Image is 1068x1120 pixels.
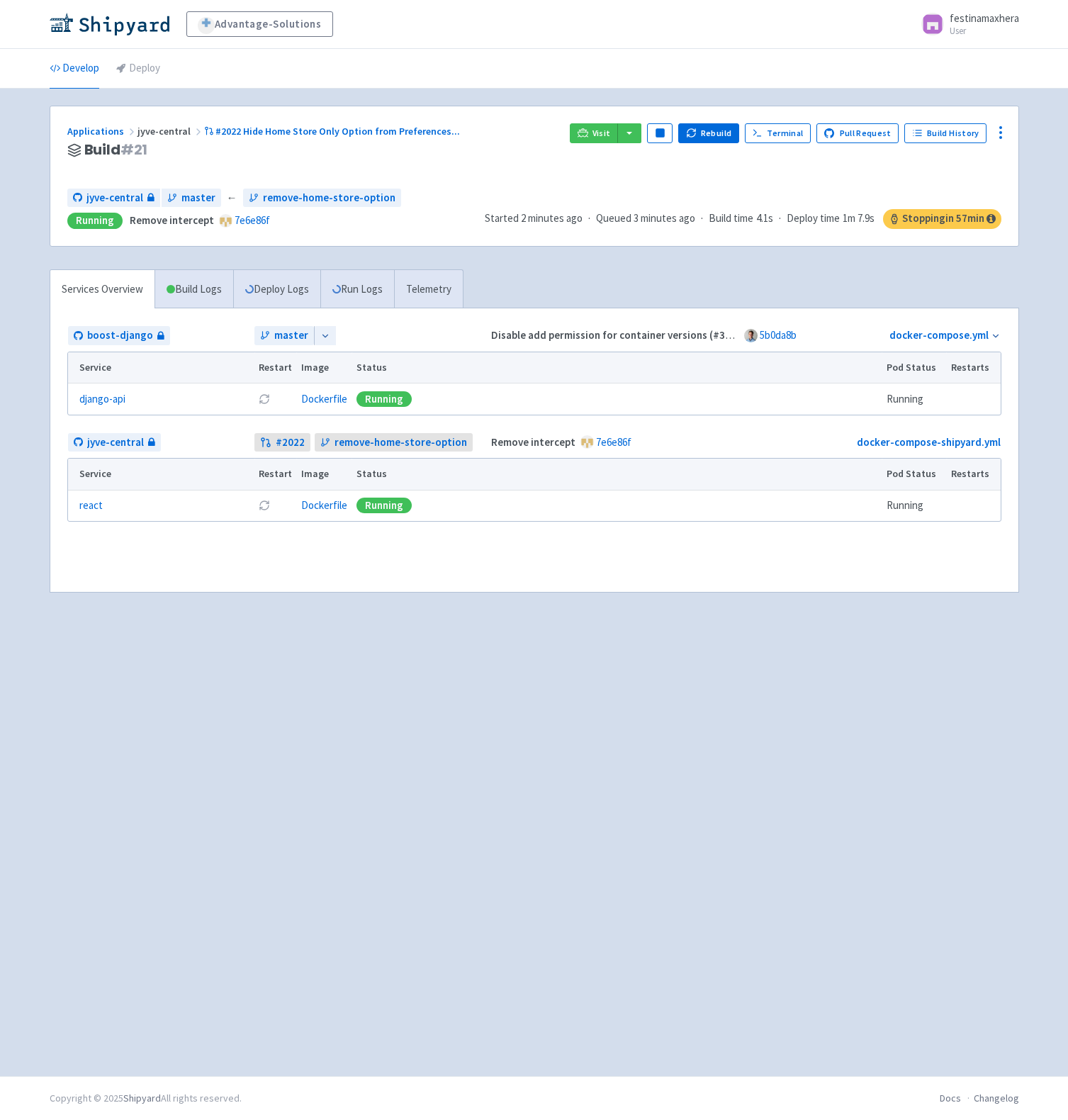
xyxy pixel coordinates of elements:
th: Image [296,459,352,490]
a: 7e6e86f [596,435,631,449]
span: remove-home-store-option [263,190,395,206]
div: · · · [485,209,1001,229]
span: jyve-central [87,435,144,451]
span: Stopping in 57 min [883,209,1001,229]
a: Build Logs [155,270,233,309]
span: master [274,327,308,344]
th: Restart [254,352,297,383]
a: jyve-central [67,189,160,208]
span: master [181,190,215,206]
span: Build time [709,211,753,227]
a: Telemetry [394,270,463,309]
a: #2022 Hide Home Store Only Option from Preferences... [204,125,463,138]
a: Visit [570,123,618,143]
strong: # 2022 [276,435,305,451]
span: Deploy time [787,211,840,227]
div: Running [356,498,412,513]
a: docker-compose.yml [889,328,989,342]
a: Shipyard [123,1092,161,1104]
a: festinamaxhera User [913,13,1019,35]
a: django-api [79,391,125,408]
a: master [162,189,221,208]
time: 3 minutes ago [634,211,695,225]
a: 5b0da8b [760,328,797,342]
button: Pause [647,123,673,143]
span: Started [485,211,583,225]
a: Applications [67,125,137,138]
a: Deploy [116,49,160,89]
td: Running [882,490,946,521]
span: Queued [596,211,695,225]
th: Restart [254,459,297,490]
a: Pull Request [816,123,899,143]
span: Build [84,142,148,158]
a: remove-home-store-option [243,189,401,208]
span: # 21 [120,140,148,159]
span: jyve-central [86,190,143,206]
span: remove-home-store-option [335,435,467,451]
a: #2022 [254,433,310,452]
a: docker-compose-shipyard.yml [857,435,1001,449]
small: User [950,26,1019,35]
span: boost-django [87,327,153,344]
th: Pod Status [882,352,946,383]
span: ← [227,190,237,206]
strong: Remove intercept [130,213,214,227]
button: Restart pod [259,393,270,405]
th: Restarts [946,352,1000,383]
th: Restarts [946,459,1000,490]
a: jyve-central [68,433,161,452]
div: Copyright © 2025 All rights reserved. [50,1091,242,1106]
th: Pod Status [882,459,946,490]
a: Run Logs [320,270,394,309]
span: 1m 7.9s [843,211,875,227]
img: Shipyard logo [50,13,169,35]
a: Dockerfile [301,392,347,405]
a: Terminal [745,123,811,143]
a: Changelog [974,1092,1019,1104]
th: Status [352,459,882,490]
a: Develop [50,49,99,89]
span: Visit [592,128,611,139]
div: Running [356,391,412,407]
a: 7e6e86f [235,213,270,227]
time: 2 minutes ago [521,211,583,225]
span: jyve-central [137,125,204,138]
a: remove-home-store-option [315,433,473,452]
a: react [79,498,103,514]
a: Build History [904,123,987,143]
a: boost-django [68,326,170,345]
strong: Remove intercept [491,435,575,449]
span: #2022 Hide Home Store Only Option from Preferences ... [215,125,460,138]
th: Service [68,352,254,383]
strong: Disable add permission for container versions (#3932) [491,328,746,342]
span: festinamaxhera [950,11,1019,25]
th: Status [352,352,882,383]
th: Image [296,352,352,383]
th: Service [68,459,254,490]
a: master [254,326,314,345]
div: Running [67,213,123,229]
a: Advantage-Solutions [186,11,333,37]
button: Rebuild [678,123,739,143]
span: 4.1s [756,211,773,227]
a: Docs [940,1092,961,1104]
a: Services Overview [50,270,154,309]
td: Running [882,383,946,415]
a: Dockerfile [301,498,347,512]
button: Restart pod [259,500,270,511]
a: Deploy Logs [233,270,320,309]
